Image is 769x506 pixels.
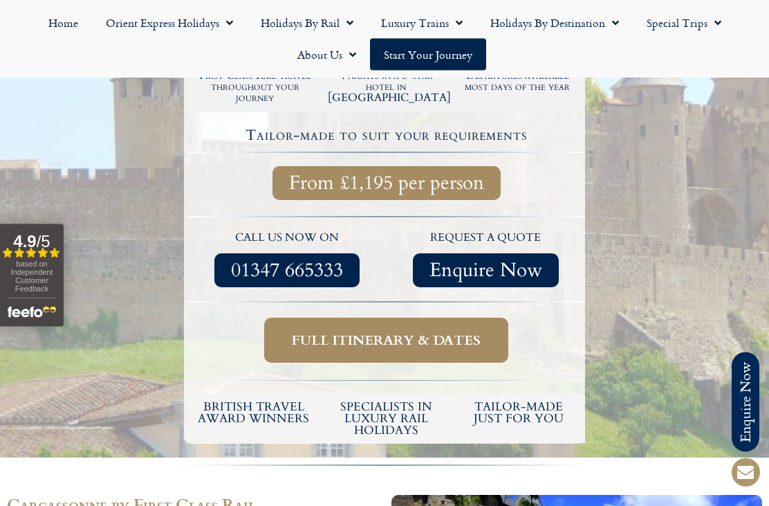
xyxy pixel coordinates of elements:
[413,254,559,288] a: Enquire Now
[247,7,367,39] a: Holidays by Rail
[194,401,313,425] h5: British Travel Award winners
[292,332,481,350] span: Full itinerary & dates
[393,230,579,248] p: request a quote
[272,167,501,201] a: From £1,195 per person
[214,254,360,288] a: 01347 665333
[264,318,508,363] a: Full itinerary & dates
[458,71,576,93] h2: Departures available most days of the year
[370,39,486,71] a: Start your Journey
[189,129,583,143] h4: Tailor-made to suit your requirements
[459,401,578,425] h5: tailor-made just for you
[476,7,633,39] a: Holidays by Destination
[289,175,484,192] span: From £1,195 per person
[196,71,314,104] h2: First Class Rail travel throughout your journey
[328,71,445,104] h2: 4 nights in a 5-star hotel in [GEOGRAPHIC_DATA]
[231,262,343,280] span: 01347 665333
[7,7,762,71] nav: Menu
[92,7,247,39] a: Orient Express Holidays
[284,39,370,71] a: About Us
[194,230,380,248] p: call us now on
[367,7,476,39] a: Luxury Trains
[35,7,92,39] a: Home
[633,7,735,39] a: Special Trips
[327,401,446,437] h6: Specialists in luxury rail holidays
[429,262,542,280] span: Enquire Now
